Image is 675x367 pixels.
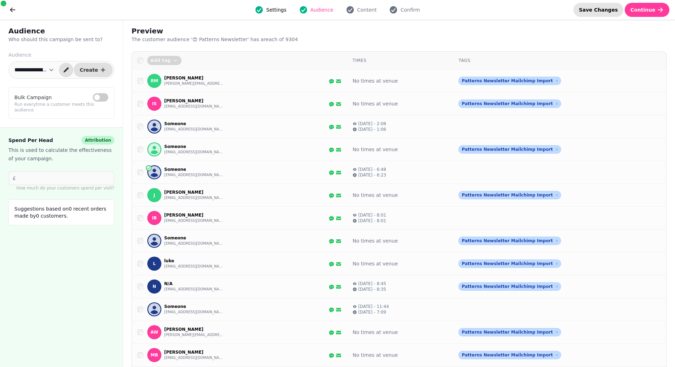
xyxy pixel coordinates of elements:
p: Someone [164,144,224,149]
div: Patterns Newsletter Mailchimp Import [458,191,561,199]
button: [EMAIL_ADDRESS][DOMAIN_NAME] [164,149,224,155]
p: [PERSON_NAME] [164,212,224,218]
label: Audience [8,51,114,58]
span: IB [152,215,157,220]
p: Suggestions based on 0 recent orders made by 0 customers. [14,205,108,219]
div: Times [353,58,448,63]
button: Create [74,63,112,77]
span: Confirm [400,6,420,13]
div: No times at venue [353,146,448,153]
p: [DATE] - 8:35 [358,286,386,292]
p: [DATE] - 8:45 [358,281,386,286]
div: No times at venue [353,237,448,244]
button: [PERSON_NAME][EMAIL_ADDRESS][DOMAIN_NAME] [164,81,224,86]
span: RM [150,78,158,83]
button: Continue [625,3,669,17]
p: [PERSON_NAME] [164,75,224,81]
button: [EMAIL_ADDRESS][DOMAIN_NAME] [164,355,224,361]
p: [DATE] - 6:23 [358,172,386,178]
div: No times at venue [353,100,448,107]
div: Attribution [82,136,114,144]
button: [EMAIL_ADDRESS][DOMAIN_NAME] [164,286,224,292]
p: [DATE] - 1:06 [358,127,386,132]
button: [EMAIL_ADDRESS][DOMAIN_NAME] [164,127,224,132]
div: Patterns Newsletter Mailchimp Import [458,351,561,359]
p: [PERSON_NAME] [164,189,224,195]
div: Patterns Newsletter Mailchimp Import [458,282,561,291]
p: Run everytime a customer meets this audience [14,102,108,113]
p: [DATE] - 6:48 [358,167,386,172]
p: [DATE] - 8:01 [358,212,386,218]
button: [EMAIL_ADDRESS][DOMAIN_NAME] [164,241,224,246]
h2: Preview [131,26,266,36]
button: [EMAIL_ADDRESS][DOMAIN_NAME] [164,218,224,224]
div: Patterns Newsletter Mailchimp Import [458,237,561,245]
span: Spend Per Head [8,136,53,144]
span: MB [150,353,158,358]
p: Someone [164,121,224,127]
button: [EMAIL_ADDRESS][DOMAIN_NAME] [164,104,224,109]
button: Save Changes [573,3,624,17]
div: Patterns Newsletter Mailchimp Import [458,99,561,108]
p: [DATE] - 2:08 [358,121,386,127]
button: [PERSON_NAME][EMAIL_ADDRESS][PERSON_NAME][DOMAIN_NAME] [164,332,224,338]
span: Continue [630,7,655,12]
div: No times at venue [353,192,448,199]
div: Tags [458,58,661,63]
p: The customer audience ' 😍 Patterns Newsletter ' has a reach of 9304 [131,36,311,43]
span: Save Changes [579,7,618,12]
button: Add tag [147,56,181,65]
p: Someone [164,304,224,309]
button: [EMAIL_ADDRESS][DOMAIN_NAME] [164,264,224,269]
span: J [154,193,155,198]
h2: Audience [8,26,114,36]
span: AW [150,330,158,335]
div: Patterns Newsletter Mailchimp Import [458,328,561,336]
p: [PERSON_NAME] [164,349,224,355]
button: [EMAIL_ADDRESS][DOMAIN_NAME] [164,172,224,178]
div: Patterns Newsletter Mailchimp Import [458,77,561,85]
span: l [153,261,156,266]
p: [PERSON_NAME] [164,98,224,104]
div: Patterns Newsletter Mailchimp Import [458,145,561,154]
p: How much do your customers spend per visit? [8,185,114,191]
p: Someone [164,167,224,172]
div: No times at venue [353,260,448,267]
div: Patterns Newsletter Mailchimp Import [458,259,561,268]
span: N [153,284,156,289]
p: [PERSON_NAME] [164,327,224,332]
span: Content [357,6,377,13]
span: Settings [266,6,286,13]
p: N/A [164,281,224,286]
button: go back [6,3,20,17]
button: [EMAIL_ADDRESS][DOMAIN_NAME] [164,309,224,315]
div: No times at venue [353,77,448,84]
p: luke [164,258,224,264]
div: No times at venue [353,352,448,359]
span: Audience [310,6,333,13]
p: [DATE] - 8:01 [358,218,386,224]
button: [EMAIL_ADDRESS][DOMAIN_NAME] [164,195,224,201]
p: [DATE] - 7:09 [358,309,386,315]
p: [DATE] - 11:44 [358,304,389,309]
p: This is used to calculate the effectiveness of your campaign. [8,146,114,163]
div: No times at venue [353,329,448,336]
p: Someone [164,235,224,241]
p: Who should this campaign be sent to? [8,36,114,43]
span: IS [152,101,156,106]
label: Bulk Campaign [14,93,52,102]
